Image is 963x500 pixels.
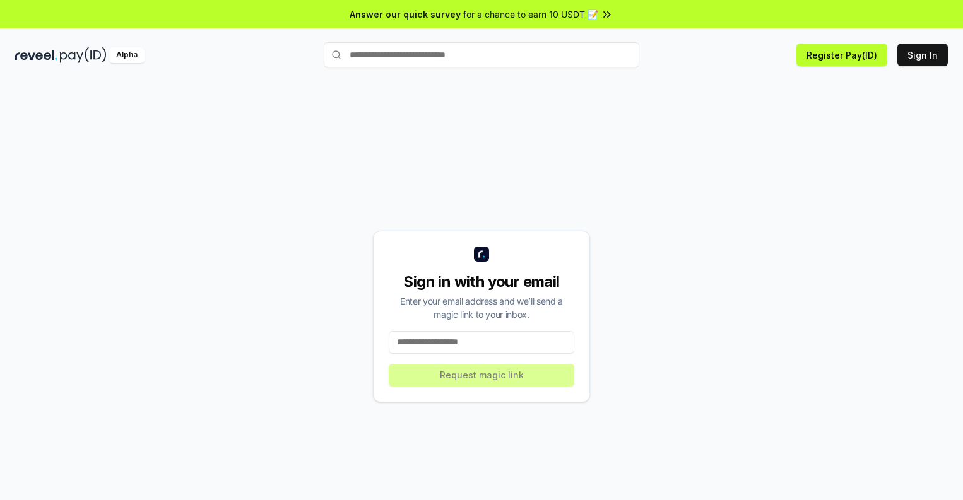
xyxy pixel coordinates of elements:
span: Answer our quick survey [350,8,461,21]
div: Sign in with your email [389,272,574,292]
button: Register Pay(ID) [796,44,887,66]
img: logo_small [474,247,489,262]
button: Sign In [897,44,948,66]
img: reveel_dark [15,47,57,63]
div: Enter your email address and we’ll send a magic link to your inbox. [389,294,574,321]
div: Alpha [109,47,145,63]
img: pay_id [60,47,107,63]
span: for a chance to earn 10 USDT 📝 [463,8,598,21]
